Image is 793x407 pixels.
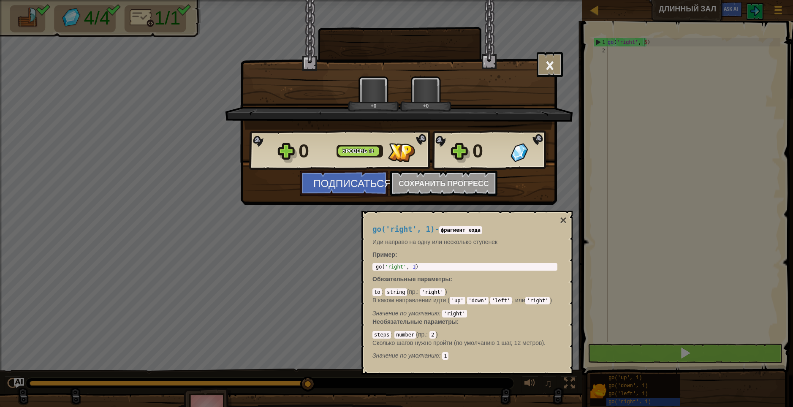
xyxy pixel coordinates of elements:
[439,352,442,359] span: :
[417,288,421,295] span: :
[429,331,436,339] code: 2
[426,331,429,338] span: :
[372,310,439,317] span: Значение по умолчанию
[394,331,416,339] code: number
[372,225,557,233] h4: -
[442,310,467,317] code: 'right'
[372,296,557,304] p: В каком направлении идти ( , , , или )
[388,143,415,162] img: Опыта получено
[299,138,331,165] div: 0
[439,310,442,317] span: :
[402,103,450,109] div: +0
[372,330,557,360] div: ( )
[350,103,397,109] div: +0
[537,52,563,77] button: ×
[372,225,435,233] span: go('right', 1)
[372,238,557,246] p: Иди направо на одну или несколько ступенек
[300,171,388,196] button: Подписаться
[439,226,482,234] code: фрагмент кода
[342,147,369,155] span: Уровень
[560,214,567,226] button: ×
[420,288,445,296] code: 'right'
[369,147,374,155] span: 13
[372,331,391,339] code: steps
[450,297,465,304] code: 'up'
[473,138,505,165] div: 0
[372,276,450,282] span: Обязательные параметры
[372,288,382,296] code: to
[490,297,512,304] code: 'left'
[457,318,459,325] span: :
[382,288,385,295] span: :
[385,288,407,296] code: string
[409,288,417,295] span: пр.
[372,339,557,347] p: Сколько шагов нужно пройти (по умолчанию 1 шаг, 12 метров).
[467,297,489,304] code: 'down'
[442,352,448,360] code: 1
[511,143,528,162] img: Самоцветов получено
[391,331,394,338] span: :
[418,331,426,338] span: пр.
[372,251,397,258] strong: :
[372,352,439,359] span: Значение по умолчанию
[372,318,457,325] span: Необязательные параметры
[450,276,452,282] span: :
[525,297,550,304] code: 'right'
[372,251,395,258] span: Пример
[372,288,557,317] div: ( )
